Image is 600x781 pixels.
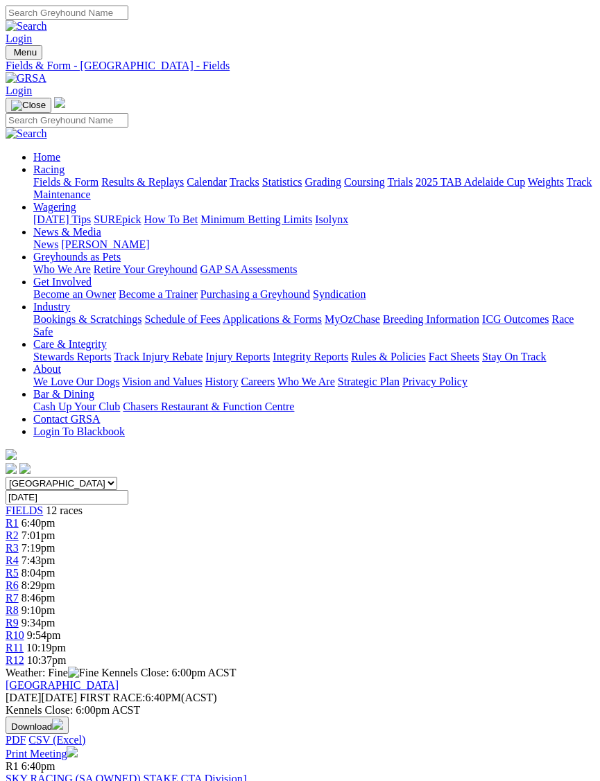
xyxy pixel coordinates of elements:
a: R1 [6,517,19,529]
a: Wagering [33,201,76,213]
a: Fields & Form - [GEOGRAPHIC_DATA] - Fields [6,60,594,72]
span: 8:04pm [22,567,55,579]
span: 7:19pm [22,542,55,554]
a: SUREpick [94,213,141,225]
div: Kennels Close: 6:00pm ACST [6,704,594,717]
div: Industry [33,313,594,338]
a: R5 [6,567,19,579]
a: Integrity Reports [273,351,348,362]
span: R10 [6,629,24,641]
a: PDF [6,734,26,746]
a: Login [6,85,32,96]
a: Bar & Dining [33,388,94,400]
a: How To Bet [144,213,198,225]
a: About [33,363,61,375]
a: Purchasing a Greyhound [200,288,310,300]
input: Search [6,113,128,128]
a: Who We Are [277,376,335,387]
img: Close [11,100,46,111]
span: 8:46pm [22,592,55,604]
a: Fields & Form [33,176,98,188]
a: Weights [528,176,564,188]
a: Greyhounds as Pets [33,251,121,263]
a: [DATE] Tips [33,213,91,225]
div: Wagering [33,213,594,226]
button: Toggle navigation [6,45,42,60]
a: Home [33,151,60,163]
a: Breeding Information [383,313,479,325]
a: Login To Blackbook [33,425,125,437]
a: R11 [6,642,24,653]
a: R7 [6,592,19,604]
a: Statistics [262,176,302,188]
span: Weather: Fine [6,667,101,678]
div: News & Media [33,238,594,251]
a: R8 [6,604,19,616]
span: [DATE] [6,692,77,703]
img: logo-grsa-white.png [6,449,17,460]
span: 12 races [46,504,83,516]
a: Applications & Forms [223,313,322,325]
span: [DATE] [6,692,42,703]
a: Chasers Restaurant & Function Centre [123,401,294,412]
a: Print Meeting [6,748,78,760]
a: History [205,376,238,387]
a: FIELDS [6,504,43,516]
span: 10:37pm [27,654,67,666]
img: printer.svg [67,746,78,757]
span: Menu [14,47,37,58]
span: 10:19pm [26,642,66,653]
a: Stay On Track [482,351,546,362]
a: Isolynx [315,213,348,225]
a: Get Involved [33,276,92,288]
a: Care & Integrity [33,338,107,350]
a: Contact GRSA [33,413,100,425]
a: Syndication [313,288,366,300]
a: Vision and Values [122,376,202,387]
a: Privacy Policy [402,376,468,387]
a: Careers [241,376,275,387]
a: GAP SA Assessments [200,263,298,275]
span: 6:40pm [22,517,55,529]
a: Stewards Reports [33,351,111,362]
button: Download [6,717,69,734]
img: Search [6,20,47,33]
a: CSV (Excel) [28,734,85,746]
a: R12 [6,654,24,666]
img: download.svg [52,719,63,730]
a: Retire Your Greyhound [94,263,198,275]
input: Search [6,6,128,20]
img: GRSA [6,72,46,85]
span: Kennels Close: 6:00pm ACST [101,667,236,678]
a: R3 [6,542,19,554]
span: 6:40PM(ACST) [80,692,217,703]
a: Cash Up Your Club [33,401,120,412]
a: Rules & Policies [351,351,426,362]
span: R9 [6,617,19,629]
a: Become a Trainer [119,288,198,300]
span: 7:01pm [22,529,55,541]
div: Download [6,734,594,746]
img: Fine [68,667,98,679]
a: Track Maintenance [33,176,592,200]
img: twitter.svg [19,463,31,474]
a: [GEOGRAPHIC_DATA] [6,679,119,691]
span: FIRST RACE: [80,692,145,703]
a: Calendar [187,176,227,188]
a: Grading [305,176,341,188]
img: logo-grsa-white.png [54,97,65,108]
span: R1 [6,760,19,772]
a: ICG Outcomes [482,313,549,325]
a: Trials [387,176,413,188]
a: Track Injury Rebate [114,351,203,362]
div: Get Involved [33,288,594,301]
a: Injury Reports [205,351,270,362]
